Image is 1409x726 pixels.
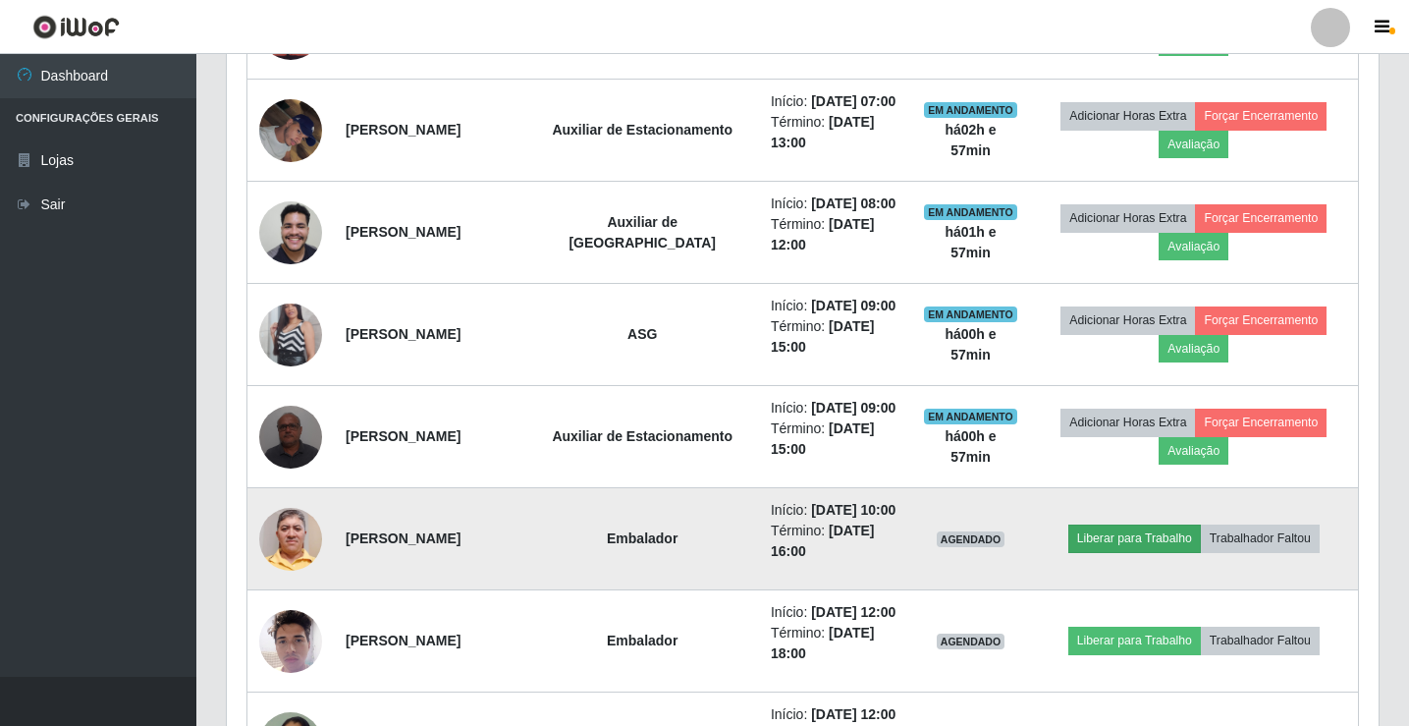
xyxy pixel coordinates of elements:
button: Avaliação [1159,131,1228,158]
li: Início: [771,398,899,419]
strong: [PERSON_NAME] [346,633,461,648]
li: Término: [771,214,899,255]
button: Trabalhador Faltou [1201,627,1320,654]
span: AGENDADO [937,634,1005,649]
li: Início: [771,296,899,316]
li: Término: [771,316,899,358]
li: Início: [771,500,899,521]
button: Forçar Encerramento [1195,102,1327,130]
strong: há 00 h e 57 min [945,326,996,363]
li: Início: [771,194,899,214]
button: Liberar para Trabalho [1068,525,1201,552]
img: 1754491826586.jpeg [259,88,322,172]
strong: Embalador [607,531,677,546]
strong: Auxiliar de Estacionamento [552,122,732,138]
time: [DATE] 09:00 [811,298,895,313]
img: CoreUI Logo [32,15,120,39]
li: Início: [771,602,899,623]
span: EM ANDAMENTO [924,102,1017,118]
strong: [PERSON_NAME] [346,531,461,546]
strong: [PERSON_NAME] [346,326,461,342]
img: 1696633229263.jpeg [259,395,322,478]
time: [DATE] 12:00 [811,706,895,722]
button: Adicionar Horas Extra [1060,204,1195,232]
strong: há 01 h e 57 min [945,224,996,260]
img: 1687914027317.jpeg [259,483,322,595]
img: 1725546046209.jpeg [259,599,322,683]
span: AGENDADO [937,531,1005,547]
li: Término: [771,419,899,460]
button: Adicionar Horas Extra [1060,409,1195,436]
strong: Embalador [607,633,677,648]
time: [DATE] 12:00 [811,604,895,620]
img: 1750720776565.jpeg [259,191,322,274]
button: Forçar Encerramento [1195,409,1327,436]
button: Trabalhador Faltou [1201,525,1320,552]
time: [DATE] 07:00 [811,93,895,109]
li: Término: [771,521,899,562]
time: [DATE] 09:00 [811,400,895,416]
button: Adicionar Horas Extra [1060,102,1195,130]
button: Avaliação [1159,437,1228,465]
span: EM ANDAMENTO [924,409,1017,424]
strong: Auxiliar de [GEOGRAPHIC_DATA] [569,214,716,251]
li: Término: [771,623,899,664]
strong: há 02 h e 57 min [945,122,996,158]
button: Adicionar Horas Extra [1060,307,1195,334]
strong: [PERSON_NAME] [346,122,461,138]
time: [DATE] 10:00 [811,502,895,518]
button: Liberar para Trabalho [1068,627,1201,654]
button: Avaliação [1159,233,1228,260]
strong: há 00 h e 57 min [945,428,996,465]
button: Forçar Encerramento [1195,307,1327,334]
strong: ASG [627,326,657,342]
li: Término: [771,112,899,153]
span: EM ANDAMENTO [924,307,1017,322]
strong: [PERSON_NAME] [346,224,461,240]
strong: [PERSON_NAME] [346,428,461,444]
button: Forçar Encerramento [1195,204,1327,232]
button: Avaliação [1159,335,1228,363]
span: EM ANDAMENTO [924,204,1017,220]
img: 1703785575739.jpeg [259,279,322,391]
strong: Auxiliar de Estacionamento [552,428,732,444]
li: Início: [771,704,899,725]
time: [DATE] 08:00 [811,195,895,211]
li: Início: [771,91,899,112]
